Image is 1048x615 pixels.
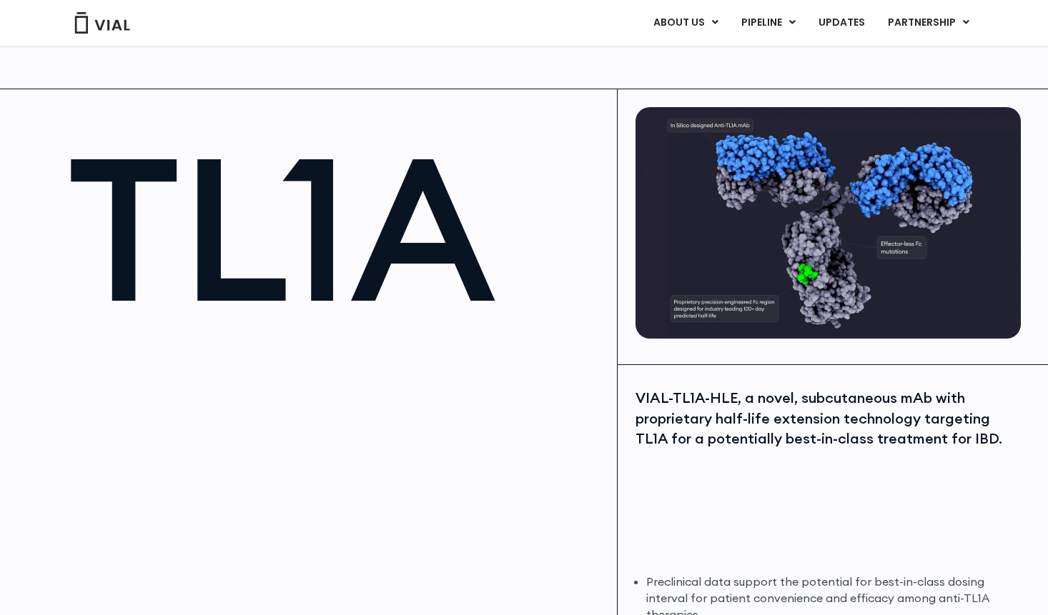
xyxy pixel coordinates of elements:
[67,129,603,328] h1: TL1A
[876,11,981,35] a: PARTNERSHIPMenu Toggle
[807,11,876,35] a: UPDATES
[636,388,1017,449] div: VIAL-TL1A-HLE, a novel, subcutaneous mAb with proprietary half-life extension technology targetin...
[636,107,1021,339] img: TL1A antibody diagram.
[730,11,806,35] a: PIPELINEMenu Toggle
[642,11,729,35] a: ABOUT USMenu Toggle
[74,12,131,34] img: Vial Logo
